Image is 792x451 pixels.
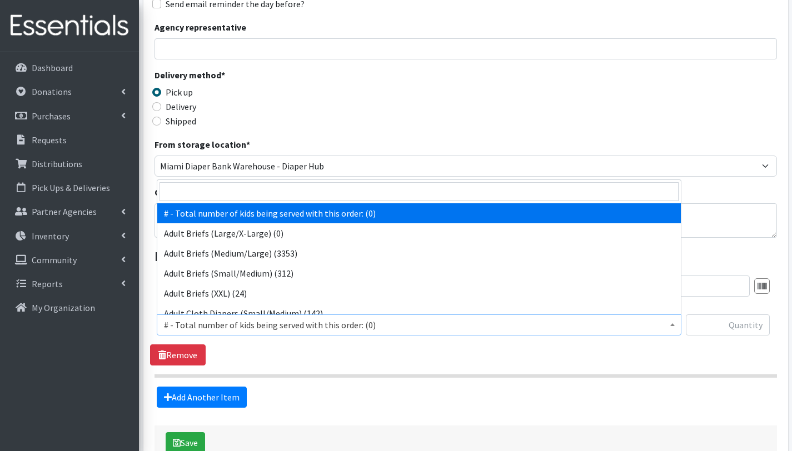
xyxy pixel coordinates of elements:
[157,303,681,323] li: Adult Cloth Diapers (Small/Medium) (142)
[4,129,135,151] a: Requests
[157,314,681,335] span: # - Total number of kids being served with this order: (0)
[4,153,135,175] a: Distributions
[157,387,247,408] a: Add Another Item
[155,138,250,151] label: From storage location
[157,263,681,283] li: Adult Briefs (Small/Medium) (312)
[157,203,681,223] li: # - Total number of kids being served with this order: (0)
[32,254,77,265] p: Community
[32,206,97,217] p: Partner Agencies
[32,278,63,289] p: Reports
[32,111,71,122] p: Purchases
[221,69,225,81] abbr: required
[4,81,135,103] a: Donations
[32,62,73,73] p: Dashboard
[32,182,110,193] p: Pick Ups & Deliveries
[157,283,681,303] li: Adult Briefs (XXL) (24)
[155,186,195,199] label: Comment
[4,249,135,271] a: Community
[4,225,135,247] a: Inventory
[4,201,135,223] a: Partner Agencies
[155,68,310,86] legend: Delivery method
[246,139,250,150] abbr: required
[155,21,246,34] label: Agency representative
[4,273,135,295] a: Reports
[150,344,206,365] a: Remove
[686,314,770,335] input: Quantity
[157,223,681,243] li: Adult Briefs (Large/X-Large) (0)
[157,243,681,263] li: Adult Briefs (Medium/Large) (3353)
[4,57,135,79] a: Dashboard
[166,114,196,128] label: Shipped
[164,317,674,333] span: # - Total number of kids being served with this order: (0)
[32,158,82,169] p: Distributions
[155,247,777,267] legend: Items in this distribution
[4,297,135,319] a: My Organization
[32,302,95,313] p: My Organization
[4,7,135,44] img: HumanEssentials
[166,86,193,99] label: Pick up
[4,177,135,199] a: Pick Ups & Deliveries
[32,86,72,97] p: Donations
[166,100,196,113] label: Delivery
[4,105,135,127] a: Purchases
[32,230,69,242] p: Inventory
[32,134,67,146] p: Requests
